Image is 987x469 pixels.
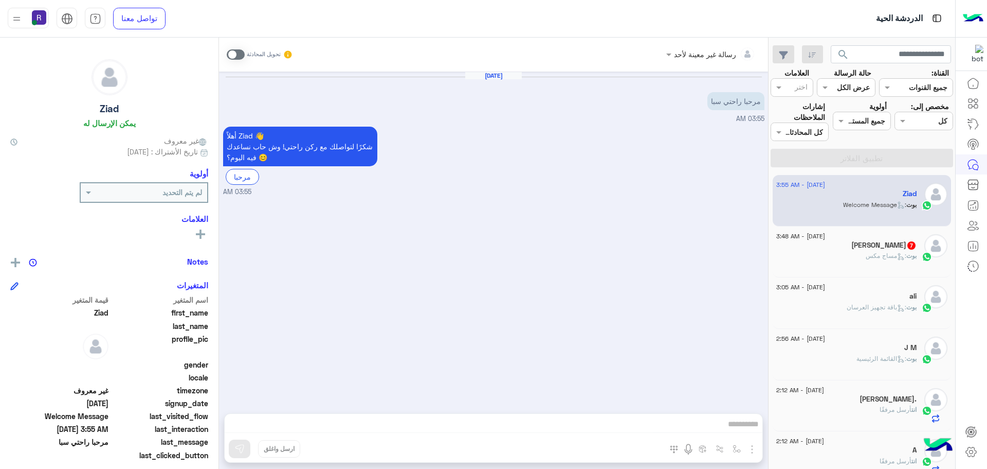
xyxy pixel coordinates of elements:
[922,252,932,262] img: WhatsApp
[924,234,947,257] img: defaultAdmin.png
[83,334,108,359] img: defaultAdmin.png
[906,201,917,209] span: بوت
[10,385,108,396] span: غير معروف
[880,406,911,413] span: أرسل مرفقًا
[837,48,849,61] span: search
[922,457,932,467] img: WhatsApp
[32,10,46,25] img: userImage
[111,398,209,409] span: signup_date
[784,67,809,78] label: العلامات
[10,398,108,409] span: 2025-09-14T00:55:18.546Z
[922,406,932,416] img: WhatsApp
[10,372,108,383] span: null
[876,12,923,26] p: الدردشة الحية
[226,169,259,185] div: مرحبا
[909,292,917,301] h5: ali
[85,8,105,29] a: tab
[924,388,947,411] img: defaultAdmin.png
[776,232,825,241] span: [DATE] - 3:48 AM
[880,457,911,465] span: أرسل مرفقًا
[223,187,251,197] span: 03:55 AM
[111,385,209,396] span: timezone
[10,411,108,422] span: Welcome Message
[924,285,947,308] img: defaultAdmin.png
[834,67,871,78] label: حالة الرسالة
[930,12,943,25] img: tab
[856,355,906,362] span: : القائمة الرئيسية
[776,334,825,343] span: [DATE] - 2:56 AM
[111,437,209,447] span: last_message
[11,258,20,267] img: add
[963,8,983,29] img: Logo
[911,457,917,465] span: انت
[965,45,983,63] img: 322853014244696
[851,241,917,250] h5: ابو ربيش
[100,103,119,115] h5: Ziad
[866,252,906,259] span: : مساج مكس
[831,45,856,67] button: search
[89,13,101,25] img: tab
[776,180,825,189] span: [DATE] - 3:55 AM
[10,214,208,223] h6: العلامات
[920,428,956,464] img: hulul-logo.png
[924,183,947,206] img: defaultAdmin.png
[10,12,23,25] img: profile
[111,424,209,435] span: last_interaction
[843,201,906,209] span: : Welcome Message
[111,359,209,370] span: gender
[111,372,209,383] span: locale
[906,252,917,259] span: بوت
[111,294,209,305] span: اسم المتغير
[465,72,522,79] h6: [DATE]
[111,307,209,318] span: first_name
[736,115,764,123] span: 03:55 AM
[869,101,887,112] label: أولوية
[111,334,209,357] span: profile_pic
[10,437,108,447] span: مرحبا راحتي سبا
[92,60,127,95] img: defaultAdmin.png
[707,92,764,110] p: 14/9/2025, 3:55 AM
[911,406,917,413] span: انت
[924,337,947,360] img: defaultAdmin.png
[164,135,208,146] span: غير معروف
[911,101,949,112] label: مخصص إلى:
[187,257,208,266] h6: Notes
[776,283,825,292] span: [DATE] - 3:05 AM
[83,118,136,128] h6: يمكن الإرسال له
[111,321,209,332] span: last_name
[847,303,906,311] span: : باقة تجهيز العرسان
[922,354,932,364] img: WhatsApp
[906,303,917,311] span: بوت
[10,294,108,305] span: قيمة المتغير
[61,13,73,25] img: tab
[860,395,917,404] h5: خالد الحميقانيـ.
[111,411,209,422] span: last_visited_flow
[904,343,917,352] h5: J M
[776,386,824,395] span: [DATE] - 2:12 AM
[10,307,108,318] span: Ziad
[258,440,300,458] button: ارسل واغلق
[771,149,953,167] button: تطبيق الفلاتر
[903,189,917,198] h5: Ziad
[907,241,916,250] span: 7
[906,355,917,362] span: بوت
[29,258,37,267] img: notes
[922,200,932,211] img: WhatsApp
[795,81,809,95] div: اختر
[922,303,932,313] img: WhatsApp
[111,450,209,461] span: last_clicked_button
[771,101,825,123] label: إشارات الملاحظات
[127,146,198,157] span: تاريخ الأشتراك : [DATE]
[10,424,108,435] span: 2025-09-14T00:55:18.537Z
[177,281,208,290] h6: المتغيرات
[113,8,166,29] a: تواصل معنا
[247,50,281,59] small: تحويل المحادثة
[10,359,108,370] span: null
[931,67,949,78] label: القناة:
[223,127,377,166] p: 14/9/2025, 3:55 AM
[912,446,917,455] h5: A
[776,437,824,446] span: [DATE] - 2:12 AM
[10,450,108,461] span: null
[190,169,208,178] h6: أولوية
